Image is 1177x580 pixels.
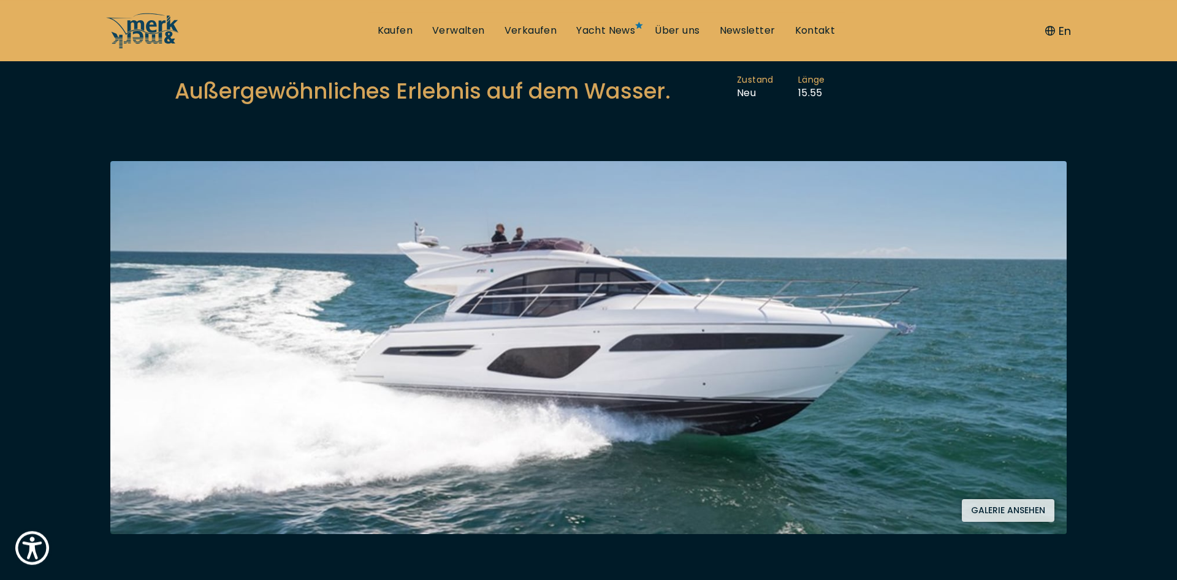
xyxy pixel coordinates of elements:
button: Show Accessibility Preferences [12,528,52,568]
h2: Außergewöhnliches Erlebnis auf dem Wasser. [175,76,671,106]
a: Verkaufen [505,24,557,37]
a: Newsletter [720,24,775,37]
li: 15.55 [798,74,850,100]
button: En [1045,23,1071,39]
img: Merk&Merk [110,161,1067,534]
a: Verwalten [432,24,485,37]
a: Yacht News [576,24,635,37]
a: Über uns [655,24,699,37]
li: Neu [737,74,798,100]
span: Zustand [737,74,774,86]
a: Kontakt [795,24,836,37]
a: Kaufen [378,24,413,37]
button: Galerie ansehen [962,499,1054,522]
span: Länge [798,74,825,86]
